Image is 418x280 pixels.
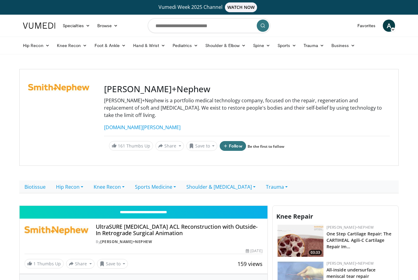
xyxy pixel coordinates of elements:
[328,39,359,52] a: Business
[276,212,313,220] span: Knee Repair
[53,39,91,52] a: Knee Recon
[96,239,262,245] div: By
[59,20,94,32] a: Specialties
[249,39,274,52] a: Spine
[274,39,300,52] a: Sports
[300,39,328,52] a: Trauma
[24,224,88,238] img: Smith+Nephew
[327,267,375,279] a: All-inside undersurface meniscal tear repair
[66,259,95,269] button: Share
[278,225,323,257] img: 781f413f-8da4-4df1-9ef9-bed9c2d6503b.150x105_q85_crop-smart_upscale.jpg
[19,39,53,52] a: Hip Recon
[202,39,249,52] a: Shoulder & Elbow
[220,141,246,151] button: Follow
[148,18,270,33] input: Search topics, interventions
[19,180,51,193] a: Biotissue
[186,141,218,151] button: Save to
[155,141,184,151] button: Share
[104,84,390,94] h3: [PERSON_NAME]+Nephew
[51,180,88,193] a: Hip Recon
[248,144,284,149] a: Be the first to follow
[130,180,181,193] a: Sports Medicine
[104,124,181,131] a: [DOMAIN_NAME][PERSON_NAME]
[96,224,262,237] h4: UltraSURE [MEDICAL_DATA] ACL Reconstruction with Outside-In Retrograde Surgical Animation
[109,141,153,151] a: 161 Thumbs Up
[97,259,128,269] button: Save to
[327,225,374,230] a: [PERSON_NAME]+Nephew
[24,2,394,12] a: Vumedi Week 2025 ChannelWATCH NOW
[129,39,169,52] a: Hand & Wrist
[24,259,64,268] a: 1 Thumbs Up
[88,180,130,193] a: Knee Recon
[383,20,395,32] a: A
[327,231,391,249] a: One Step Cartilage Repair: The CARTIHEAL Agili-C Cartilage Repair Im…
[33,261,36,267] span: 1
[100,239,152,244] a: [PERSON_NAME]+Nephew
[169,39,202,52] a: Pediatrics
[225,2,257,12] span: WATCH NOW
[118,143,125,149] span: 161
[104,97,390,119] p: [PERSON_NAME]+Nephew is a portfolio medical technology company, focused on the repair, regenerati...
[237,260,263,267] span: 159 views
[278,225,323,257] a: 03:33
[354,20,379,32] a: Favorites
[309,250,322,255] span: 03:33
[91,39,130,52] a: Foot & Ankle
[23,23,55,29] img: VuMedi Logo
[246,248,262,254] div: [DATE]
[327,261,374,266] a: [PERSON_NAME]+Nephew
[261,180,293,193] a: Trauma
[94,20,122,32] a: Browse
[181,180,261,193] a: Shoulder & [MEDICAL_DATA]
